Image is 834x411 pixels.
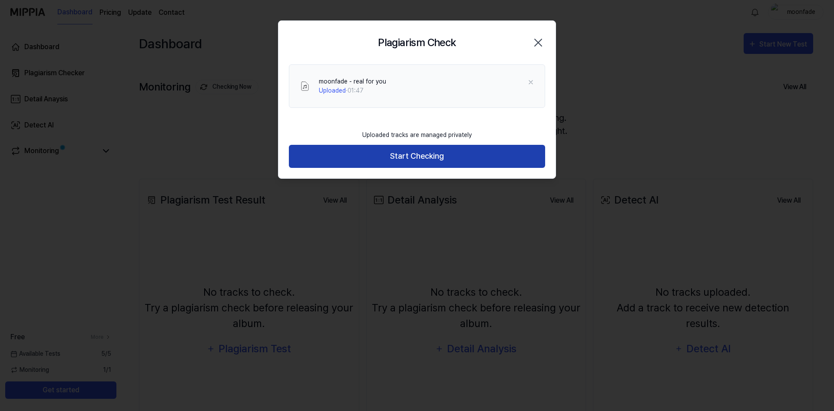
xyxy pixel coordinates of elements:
div: Uploaded tracks are managed privately [357,125,477,145]
h2: Plagiarism Check [378,35,456,50]
button: Start Checking [289,145,545,168]
span: Uploaded [319,87,346,94]
div: · 01:47 [319,86,386,95]
div: moonfade - real for you [319,77,386,86]
img: File Select [300,81,310,91]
